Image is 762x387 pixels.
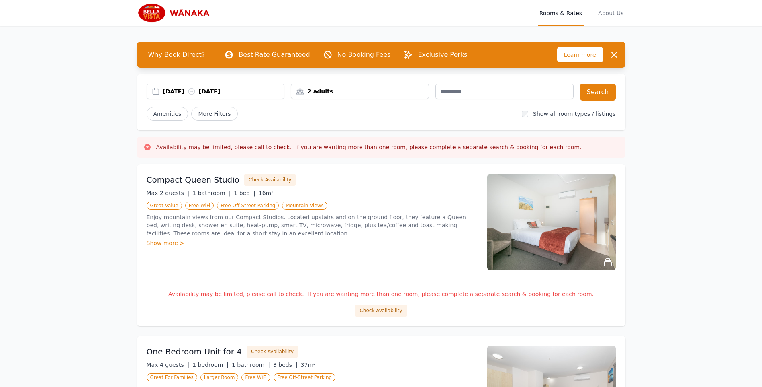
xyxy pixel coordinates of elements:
label: Show all room types / listings [533,111,615,117]
h3: Availability may be limited, please call to check. If you are wanting more than one room, please ... [156,143,582,151]
button: Search [580,84,616,101]
span: More Filters [191,107,237,121]
p: Best Rate Guaranteed [239,50,310,60]
h3: Compact Queen Studio [147,174,240,185]
span: 3 beds | [273,362,298,368]
p: Availability may be limited, please call to check. If you are wanting more than one room, please ... [147,290,616,298]
button: Check Availability [247,346,298,358]
span: Great Value [147,202,182,210]
div: Show more > [147,239,478,247]
span: 1 bathroom | [232,362,270,368]
span: Max 4 guests | [147,362,190,368]
span: 37m² [301,362,316,368]
span: 16m² [259,190,274,196]
span: Why Book Direct? [142,47,212,63]
p: Enjoy mountain views from our Compact Studios. Located upstairs and on the ground floor, they fea... [147,213,478,237]
span: Free WiFi [185,202,214,210]
span: Free Off-Street Parking [217,202,279,210]
span: 1 bed | [234,190,255,196]
span: Learn more [557,47,603,62]
span: 1 bathroom | [192,190,231,196]
img: Bella Vista Wanaka [137,3,214,23]
span: Free Off-Street Parking [274,373,335,381]
button: Amenities [147,107,188,121]
span: 1 bedroom | [192,362,229,368]
p: Exclusive Perks [418,50,467,60]
button: Check Availability [244,174,296,186]
p: No Booking Fees [337,50,391,60]
span: Free WiFi [241,373,270,381]
span: Mountain Views [282,202,327,210]
span: Larger Room [200,373,239,381]
div: 2 adults [291,87,429,95]
h3: One Bedroom Unit for 4 [147,346,242,357]
button: Check Availability [355,305,407,317]
div: [DATE] [DATE] [163,87,284,95]
span: Max 2 guests | [147,190,190,196]
span: Great For Families [147,373,197,381]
